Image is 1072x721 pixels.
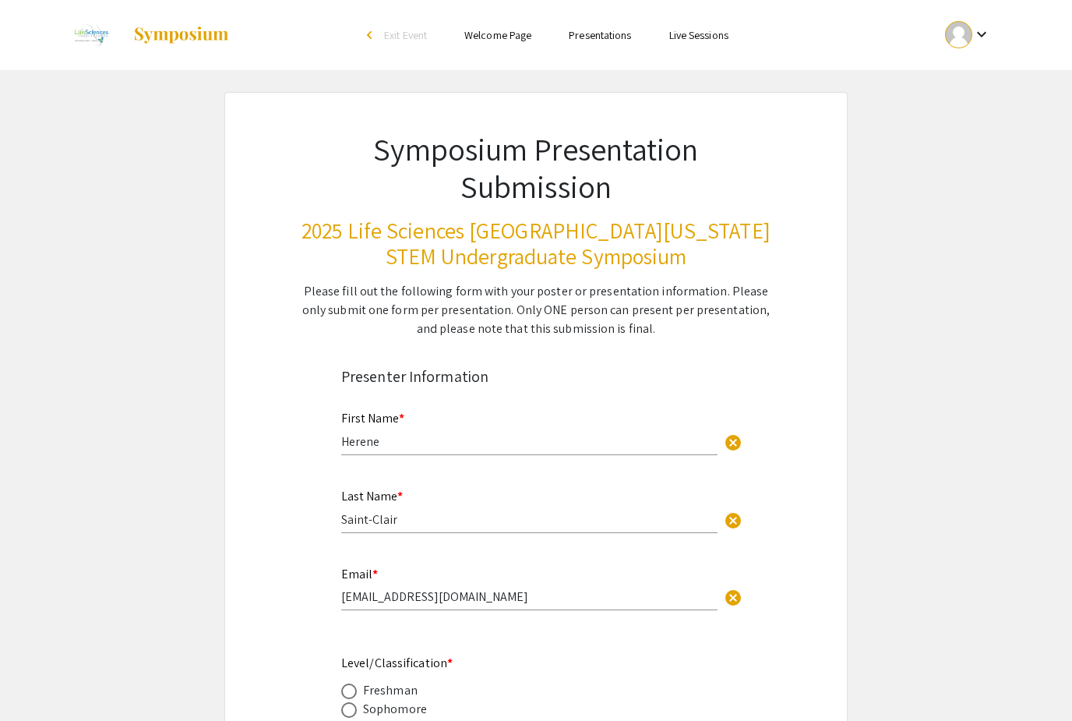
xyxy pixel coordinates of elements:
[65,16,230,55] a: 2025 Life Sciences South Florida STEM Undergraduate Symposium
[718,504,749,535] button: Clear
[718,426,749,457] button: Clear
[718,581,749,613] button: Clear
[341,655,453,671] mat-label: Level/Classification
[132,26,230,44] img: Symposium by ForagerOne
[669,28,728,42] a: Live Sessions
[341,365,731,388] div: Presenter Information
[363,700,427,719] div: Sophomore
[929,17,1007,52] button: Expand account dropdown
[724,511,742,530] span: cancel
[301,130,771,205] h1: Symposium Presentation Submission
[384,28,427,42] span: Exit Event
[464,28,531,42] a: Welcome Page
[341,511,718,528] input: Type Here
[341,433,718,450] input: Type Here
[341,566,378,582] mat-label: Email
[363,681,418,700] div: Freshman
[724,588,742,607] span: cancel
[301,282,771,338] div: Please fill out the following form with your poster or presentation information. Please only subm...
[569,28,631,42] a: Presentations
[65,16,117,55] img: 2025 Life Sciences South Florida STEM Undergraduate Symposium
[301,217,771,270] h3: 2025 Life Sciences [GEOGRAPHIC_DATA][US_STATE] STEM Undergraduate Symposium
[341,488,403,504] mat-label: Last Name
[12,651,66,709] iframe: Chat
[341,588,718,605] input: Type Here
[341,410,404,426] mat-label: First Name
[367,30,376,40] div: arrow_back_ios
[724,433,742,452] span: cancel
[972,25,991,44] mat-icon: Expand account dropdown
